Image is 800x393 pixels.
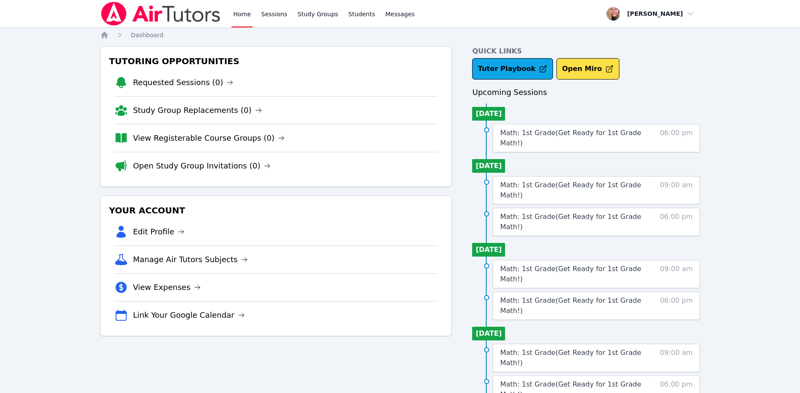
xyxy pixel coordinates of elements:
[100,31,700,39] nav: Breadcrumb
[472,107,505,121] li: [DATE]
[472,243,505,257] li: [DATE]
[500,129,641,147] span: Math: 1st Grade ( Get Ready for 1st Grade Math! )
[660,264,693,284] span: 09:00 am
[660,180,693,201] span: 09:00 am
[107,53,445,69] h3: Tutoring Opportunities
[500,349,641,367] span: Math: 1st Grade ( Get Ready for 1st Grade Math! )
[133,254,248,266] a: Manage Air Tutors Subjects
[500,212,644,232] a: Math: 1st Grade(Get Ready for 1st Grade Math!)
[133,281,201,293] a: View Expenses
[500,181,641,199] span: Math: 1st Grade ( Get Ready for 1st Grade Math! )
[556,58,619,80] button: Open Miro
[500,213,641,231] span: Math: 1st Grade ( Get Ready for 1st Grade Math! )
[660,348,693,368] span: 09:00 am
[472,58,553,80] a: Tutor Playbook
[500,180,644,201] a: Math: 1st Grade(Get Ready for 1st Grade Math!)
[107,203,445,218] h3: Your Account
[385,10,415,18] span: Messages
[133,226,185,238] a: Edit Profile
[660,212,693,232] span: 06:00 pm
[133,160,271,172] a: Open Study Group Invitations (0)
[133,104,262,116] a: Study Group Replacements (0)
[660,128,693,148] span: 06:00 pm
[500,265,641,283] span: Math: 1st Grade ( Get Ready for 1st Grade Math! )
[131,32,164,38] span: Dashboard
[133,132,285,144] a: View Registerable Course Groups (0)
[660,295,693,316] span: 06:00 pm
[131,31,164,39] a: Dashboard
[500,348,644,368] a: Math: 1st Grade(Get Ready for 1st Grade Math!)
[100,2,221,26] img: Air Tutors
[472,46,700,56] h4: Quick Links
[472,327,505,340] li: [DATE]
[133,309,245,321] a: Link Your Google Calendar
[133,77,234,89] a: Requested Sessions (0)
[500,128,644,148] a: Math: 1st Grade(Get Ready for 1st Grade Math!)
[500,264,644,284] a: Math: 1st Grade(Get Ready for 1st Grade Math!)
[472,159,505,173] li: [DATE]
[500,295,644,316] a: Math: 1st Grade(Get Ready for 1st Grade Math!)
[500,296,641,315] span: Math: 1st Grade ( Get Ready for 1st Grade Math! )
[472,86,700,98] h3: Upcoming Sessions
